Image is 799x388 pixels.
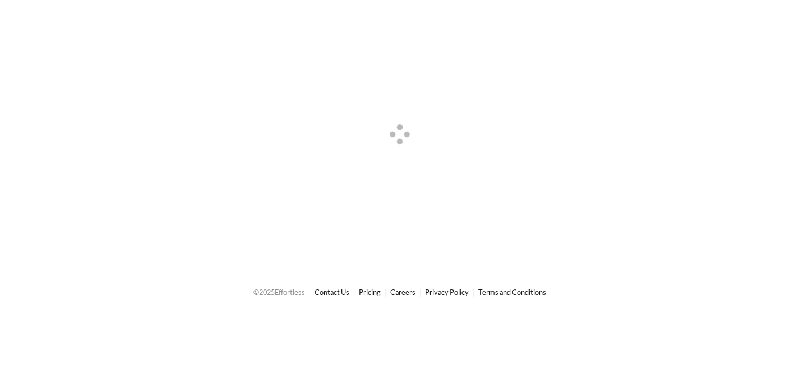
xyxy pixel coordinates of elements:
[253,288,305,297] span: © 2025 Effortless
[390,288,415,297] a: Careers
[359,288,381,297] a: Pricing
[315,288,349,297] a: Contact Us
[478,288,546,297] a: Terms and Conditions
[425,288,469,297] a: Privacy Policy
